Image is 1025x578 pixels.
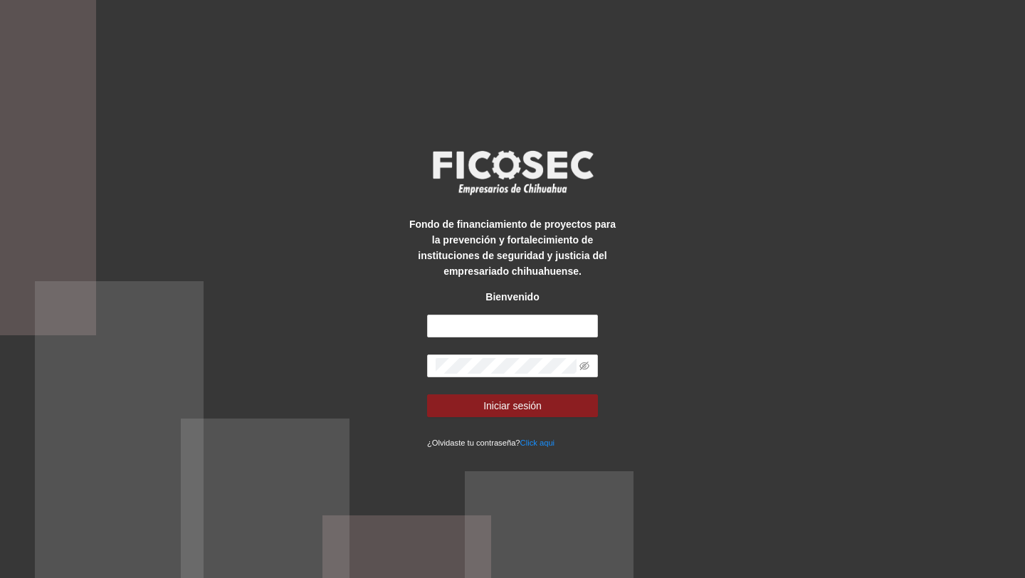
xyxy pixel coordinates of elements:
[424,146,601,199] img: logo
[427,394,598,417] button: Iniciar sesión
[427,438,554,447] small: ¿Olvidaste tu contraseña?
[483,398,542,414] span: Iniciar sesión
[485,291,539,303] strong: Bienvenido
[520,438,555,447] a: Click aqui
[579,361,589,371] span: eye-invisible
[409,219,616,277] strong: Fondo de financiamiento de proyectos para la prevención y fortalecimiento de instituciones de seg...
